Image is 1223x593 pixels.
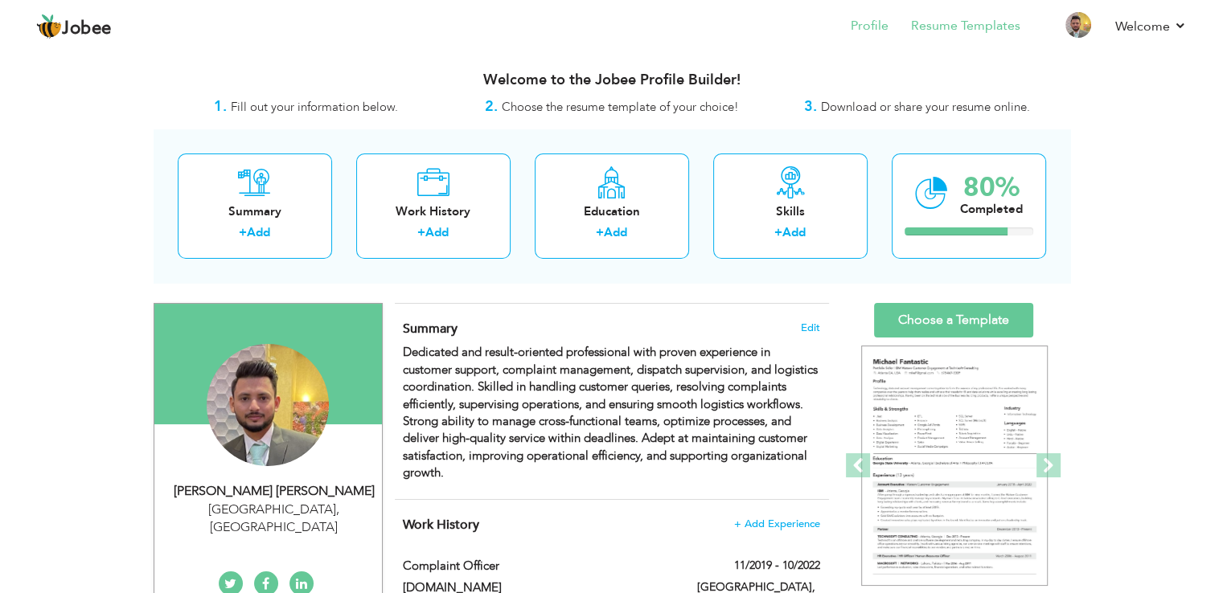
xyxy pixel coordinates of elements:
a: Add [425,224,449,240]
span: , [336,501,339,518]
h3: Welcome to the Jobee Profile Builder! [154,72,1070,88]
a: Profile [851,17,889,35]
label: + [596,224,604,241]
div: [GEOGRAPHIC_DATA] [GEOGRAPHIC_DATA] [166,501,382,538]
div: Skills [726,203,855,220]
a: Add [604,224,627,240]
label: 11/2019 - 10/2022 [734,558,820,574]
div: Summary [191,203,319,220]
img: jobee.io [36,14,62,39]
span: Fill out your information below. [231,99,398,115]
span: Summary [403,320,458,337]
span: Choose the resume template of your choice! [502,99,739,115]
div: Completed [960,201,1023,218]
a: Add [782,224,806,240]
a: Add [247,224,270,240]
h4: Adding a summary is a quick and easy way to highlight your experience and interests. [403,321,819,337]
label: + [417,224,425,241]
span: Work History [403,516,479,534]
strong: 2. [485,96,498,117]
label: + [774,224,782,241]
div: Work History [369,203,498,220]
div: 80% [960,174,1023,201]
img: Noman Naseeb Khan [207,344,329,466]
label: + [239,224,247,241]
a: Resume Templates [911,17,1020,35]
div: [PERSON_NAME] [PERSON_NAME] [166,482,382,501]
strong: 3. [804,96,817,117]
label: Complaint Officer [403,558,673,575]
a: Choose a Template [874,303,1033,337]
span: Download or share your resume online. [821,99,1030,115]
span: Jobee [62,20,112,38]
a: Jobee [36,14,112,39]
strong: Dedicated and result-oriented professional with proven experience in customer support, complaint ... [403,344,818,481]
span: + Add Experience [734,518,820,530]
a: Welcome [1115,17,1187,36]
img: Profile Img [1065,12,1091,38]
h4: This helps to show the companies you have worked for. [403,517,819,533]
div: Education [548,203,676,220]
strong: 1. [214,96,227,117]
span: Edit [801,322,820,333]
